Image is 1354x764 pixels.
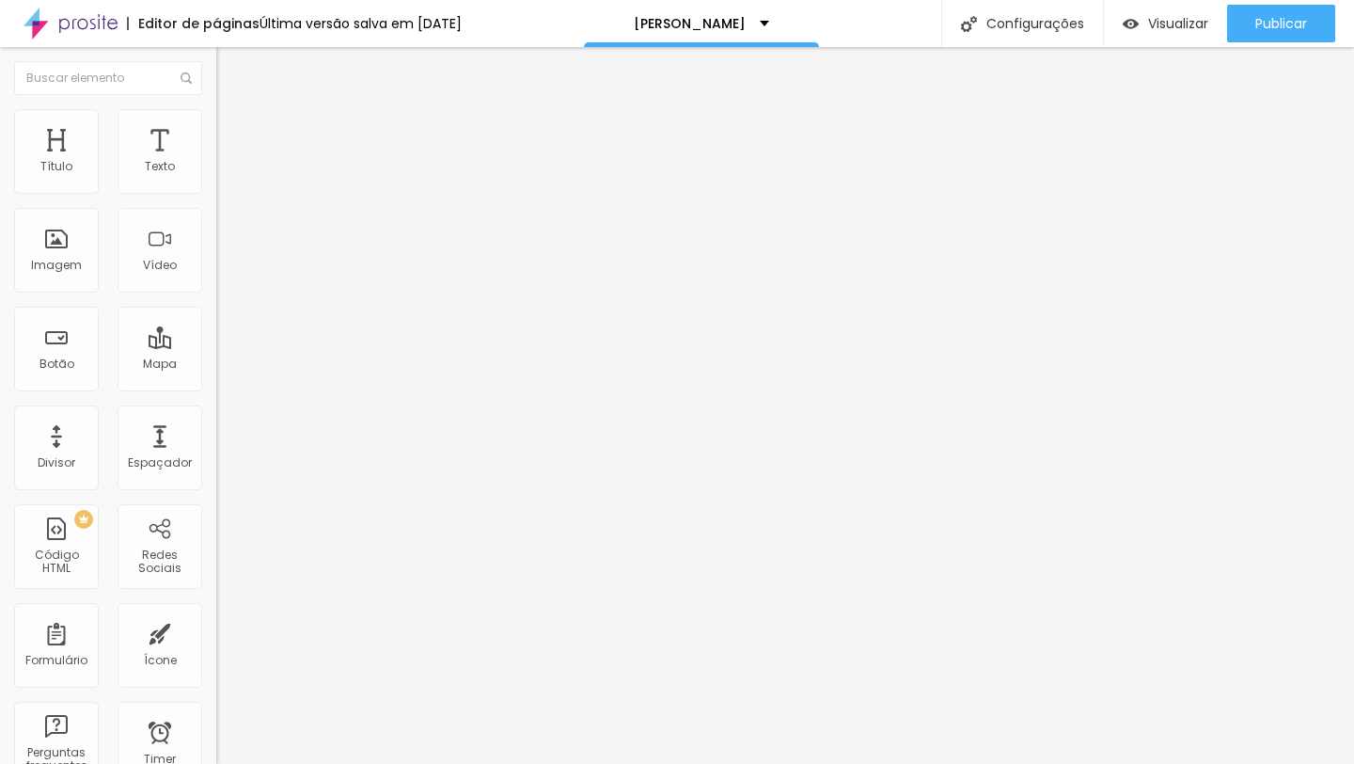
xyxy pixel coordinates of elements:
img: view-1.svg [1123,16,1139,32]
iframe: Editor [216,47,1354,764]
div: Redes Sociais [122,549,197,576]
div: Código HTML [19,549,93,576]
div: Espaçador [128,456,192,470]
button: Visualizar [1104,5,1227,42]
div: Texto [145,160,175,173]
img: Icone [961,16,977,32]
div: Ícone [144,654,177,667]
div: Divisor [38,456,75,470]
div: Vídeo [143,259,177,272]
button: Publicar [1227,5,1335,42]
div: Última versão salva em [DATE] [260,17,462,30]
div: Formulário [25,654,87,667]
div: Título [40,160,72,173]
p: [PERSON_NAME] [634,17,746,30]
div: Botão [39,358,74,371]
img: Icone [181,72,192,84]
div: Mapa [143,358,177,371]
div: Editor de páginas [127,17,260,30]
span: Visualizar [1148,16,1208,31]
span: Publicar [1255,16,1307,31]
input: Buscar elemento [14,61,202,95]
div: Imagem [31,259,82,272]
